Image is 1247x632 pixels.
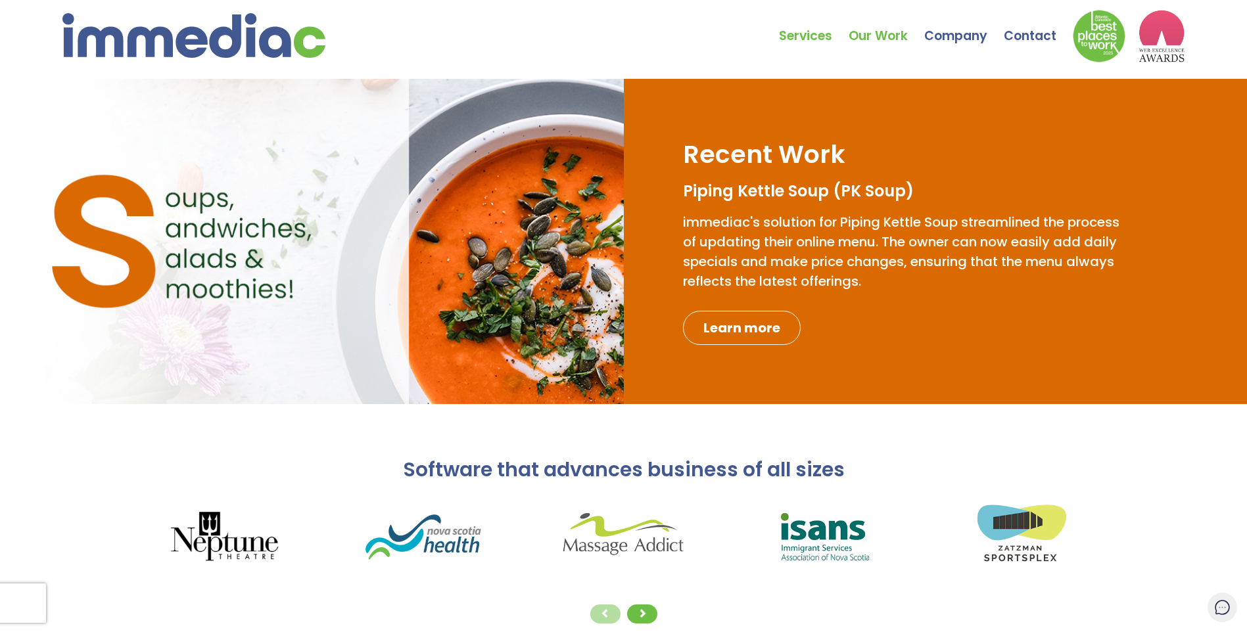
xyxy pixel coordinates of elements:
[125,496,324,576] img: neptuneLogo.png
[1073,10,1125,62] img: Down
[324,496,523,576] img: nsHealthLogo.png
[683,213,1119,290] span: immediac's solution for Piping Kettle Soup streamlined the process of updating their online menu....
[849,3,924,49] a: Our Work
[779,3,849,49] a: Services
[403,455,845,484] span: Software that advances business of all sizes
[683,311,801,345] a: Learn more
[703,319,780,337] span: Learn more
[1139,10,1185,62] img: logo2_wea_nobg.webp
[62,13,325,58] img: immediac
[924,3,1004,49] a: Company
[1004,3,1073,49] a: Contact
[922,496,1121,576] img: sportsplexLogo.png
[683,138,845,170] h2: Recent Work
[683,180,1123,202] h3: Piping Kettle Soup (PK Soup)
[723,496,922,576] img: isansLogo.png
[523,496,722,576] img: massageAddictLogo.png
